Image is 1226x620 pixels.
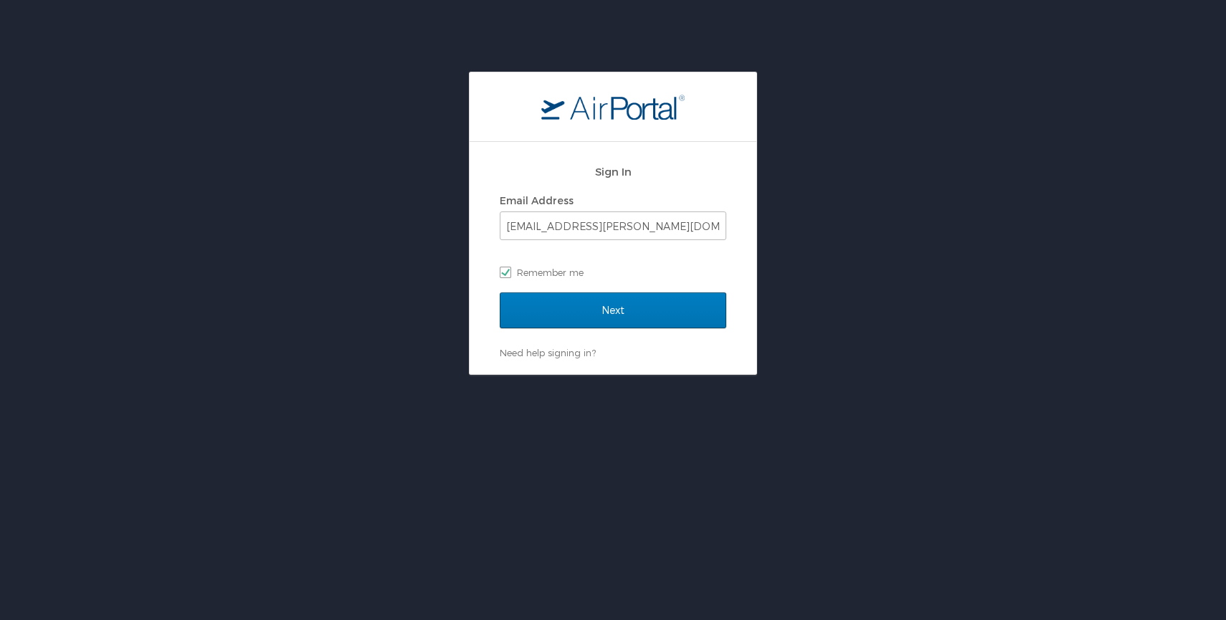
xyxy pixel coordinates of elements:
[500,347,596,358] a: Need help signing in?
[500,194,574,206] label: Email Address
[500,262,726,283] label: Remember me
[500,163,726,180] h2: Sign In
[500,292,726,328] input: Next
[541,94,685,120] img: logo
